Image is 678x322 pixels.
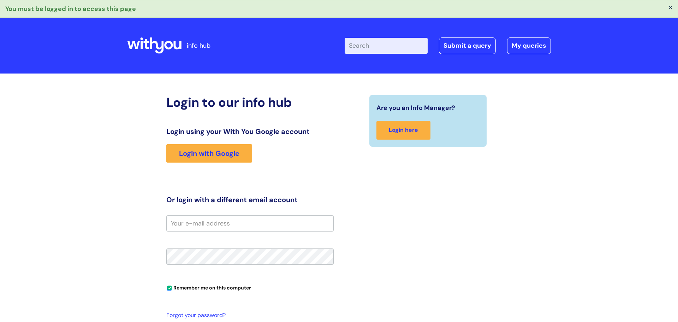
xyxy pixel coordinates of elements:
[167,286,172,291] input: Remember me on this computer
[166,144,252,163] a: Login with Google
[187,40,210,51] p: info hub
[507,37,551,54] a: My queries
[166,195,334,204] h3: Or login with a different email account
[345,38,428,53] input: Search
[166,310,330,321] a: Forgot your password?
[166,282,334,293] div: You can uncheck this option if you're logging in from a shared device
[376,121,430,140] a: Login here
[668,4,673,10] button: ×
[376,102,455,113] span: Are you an Info Manager?
[166,283,251,291] label: Remember me on this computer
[439,37,496,54] a: Submit a query
[166,95,334,110] h2: Login to our info hub
[166,215,334,232] input: Your e-mail address
[166,127,334,136] h3: Login using your With You Google account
